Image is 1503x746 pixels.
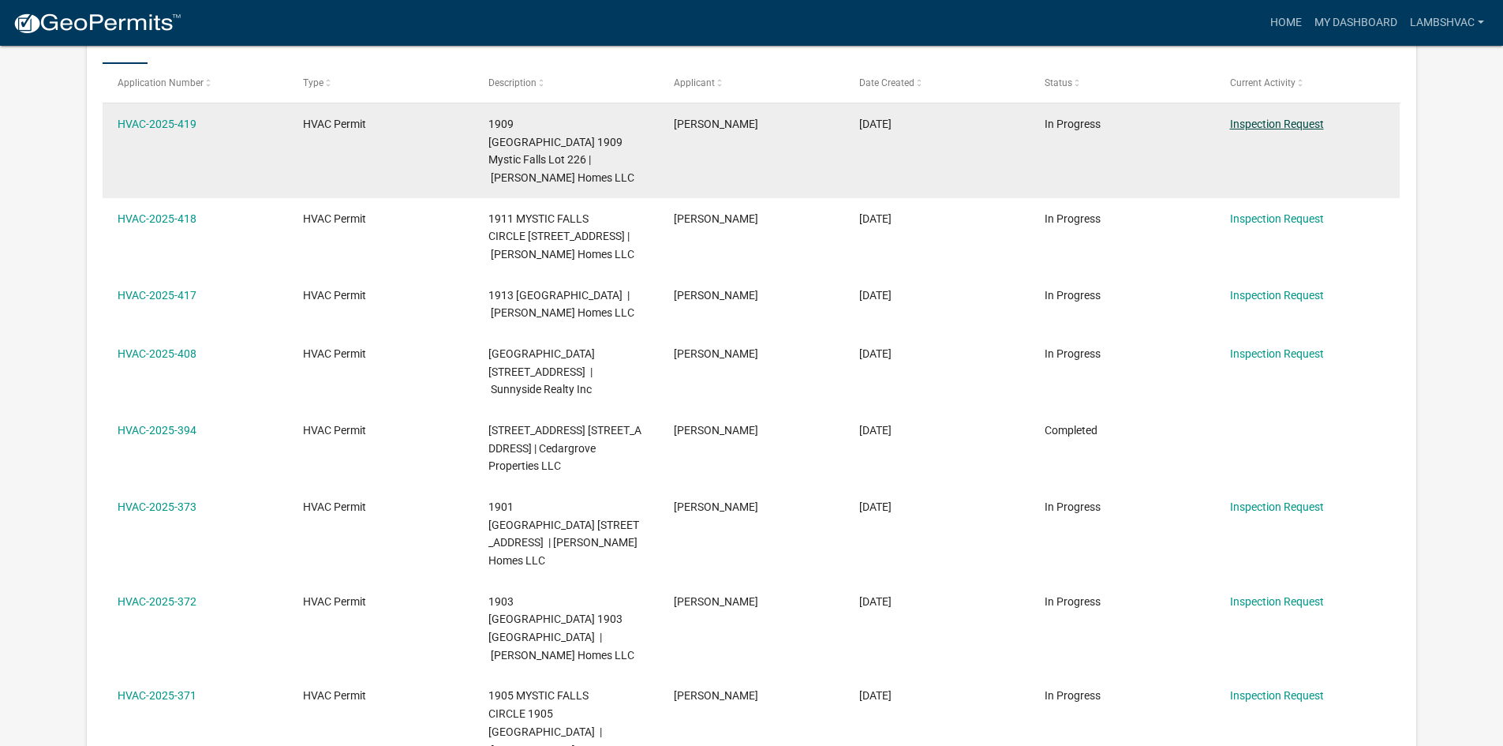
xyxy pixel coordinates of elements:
[118,118,196,130] a: HVAC-2025-419
[118,424,196,437] a: HVAC-2025-394
[303,118,366,130] span: HVAC Permit
[1230,289,1324,302] a: Inspection Request
[488,595,634,662] span: 1903 MYSTIC FALLS CIRCLE 1903 Mystic Falls Circle | Klein Homes LLC
[1230,212,1324,225] a: Inspection Request
[118,212,196,225] a: HVAC-2025-418
[859,289,892,302] span: 07/14/2025
[859,424,892,437] span: 07/01/2025
[1045,77,1072,88] span: Status
[118,500,196,513] a: HVAC-2025-373
[859,118,892,130] span: 07/14/2025
[103,64,288,102] datatable-header-cell: Application Number
[1230,595,1324,608] a: Inspection Request
[303,424,366,437] span: HVAC Permit
[1230,118,1324,130] a: Inspection Request
[674,595,758,608] span: Sara Lamb
[1230,500,1324,513] a: Inspection Request
[1214,64,1400,102] datatable-header-cell: Current Activity
[859,689,892,702] span: 06/24/2025
[674,77,715,88] span: Applicant
[303,595,366,608] span: HVAC Permit
[118,347,196,360] a: HVAC-2025-408
[859,347,892,360] span: 07/08/2025
[488,289,634,320] span: 1913 MYSTIC FALLS CIRCLE | Klein Homes LLC
[1045,347,1101,360] span: In Progress
[674,424,758,437] span: Sara Lamb
[659,64,844,102] datatable-header-cell: Applicant
[303,689,366,702] span: HVAC Permit
[859,212,892,225] span: 07/14/2025
[488,347,595,396] span: 1562 TENTH STREET, EAST 1562 E 10th Street | Sunnyside Realty Inc
[288,64,473,102] datatable-header-cell: Type
[1029,64,1214,102] datatable-header-cell: Status
[488,212,634,261] span: 1911 MYSTIC FALLS CIRCLE 1911 Mystic Falls Cir, Lot 225 | Klein Homes LLC
[488,118,634,184] span: 1909 MYSTIC FALLS CIRCLE 1909 Mystic Falls Lot 226 | Klein Homes LLC
[859,500,892,513] span: 06/24/2025
[118,77,204,88] span: Application Number
[674,689,758,702] span: Sara Lamb
[303,500,366,513] span: HVAC Permit
[859,77,914,88] span: Date Created
[1230,689,1324,702] a: Inspection Request
[674,118,758,130] span: Sara Lamb
[303,347,366,360] span: HVAC Permit
[1045,595,1101,608] span: In Progress
[1264,8,1308,38] a: Home
[473,64,659,102] datatable-header-cell: Description
[1045,118,1101,130] span: In Progress
[1045,289,1101,302] span: In Progress
[1230,347,1324,360] a: Inspection Request
[1308,8,1404,38] a: My Dashboard
[118,595,196,608] a: HVAC-2025-372
[118,689,196,702] a: HVAC-2025-371
[1045,689,1101,702] span: In Progress
[674,347,758,360] span: Sara Lamb
[488,77,537,88] span: Description
[674,500,758,513] span: Sara Lamb
[303,77,323,88] span: Type
[674,212,758,225] span: Sara Lamb
[844,64,1030,102] datatable-header-cell: Date Created
[118,289,196,302] a: HVAC-2025-417
[1045,212,1101,225] span: In Progress
[488,500,639,567] span: 1901 MYSTIC FALLS CIRCLE 1901 Mystic Falls Circle | Klein Homes LLC
[488,424,641,473] span: 5 CEDARGROVE LANE 5 Cedargrove Lane | Cedargrove Properties LLC
[859,595,892,608] span: 06/24/2025
[303,289,366,302] span: HVAC Permit
[1045,500,1101,513] span: In Progress
[1230,77,1295,88] span: Current Activity
[674,289,758,302] span: Sara Lamb
[303,212,366,225] span: HVAC Permit
[1404,8,1490,38] a: Lambshvac
[1045,424,1097,437] span: Completed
